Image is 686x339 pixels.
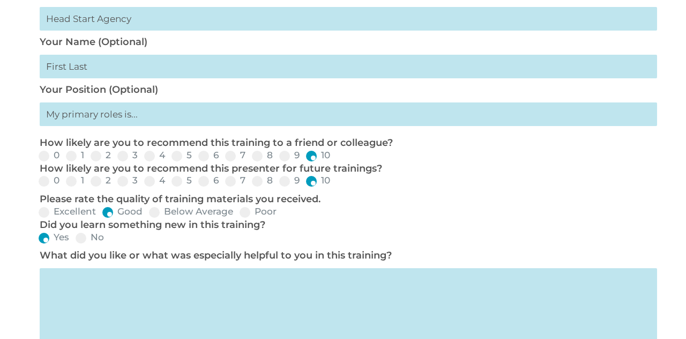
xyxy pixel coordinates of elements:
[39,233,69,242] label: Yes
[102,207,143,216] label: Good
[144,151,165,160] label: 4
[279,151,300,160] label: 9
[39,176,59,185] label: 0
[91,151,111,160] label: 2
[306,176,330,185] label: 10
[40,36,147,48] label: Your Name (Optional)
[225,151,245,160] label: 7
[117,176,138,185] label: 3
[39,207,96,216] label: Excellent
[149,207,233,216] label: Below Average
[40,249,392,261] label: What did you like or what was especially helpful to you in this training?
[66,151,84,160] label: 1
[76,233,104,242] label: No
[252,176,273,185] label: 8
[40,193,652,206] p: Please rate the quality of training materials you received.
[198,151,219,160] label: 6
[198,176,219,185] label: 6
[171,151,192,160] label: 5
[144,176,165,185] label: 4
[306,151,330,160] label: 10
[91,176,111,185] label: 2
[40,84,158,95] label: Your Position (Optional)
[40,219,652,232] p: Did you learn something new in this training?
[40,163,652,175] p: How likely are you to recommend this presenter for future trainings?
[39,151,59,160] label: 0
[40,7,657,31] input: Head Start Agency
[225,176,245,185] label: 7
[40,137,652,150] p: How likely are you to recommend this training to a friend or colleague?
[40,102,657,126] input: My primary roles is...
[279,176,300,185] label: 9
[117,151,138,160] label: 3
[240,207,277,216] label: Poor
[171,176,192,185] label: 5
[66,176,84,185] label: 1
[40,55,657,78] input: First Last
[252,151,273,160] label: 8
